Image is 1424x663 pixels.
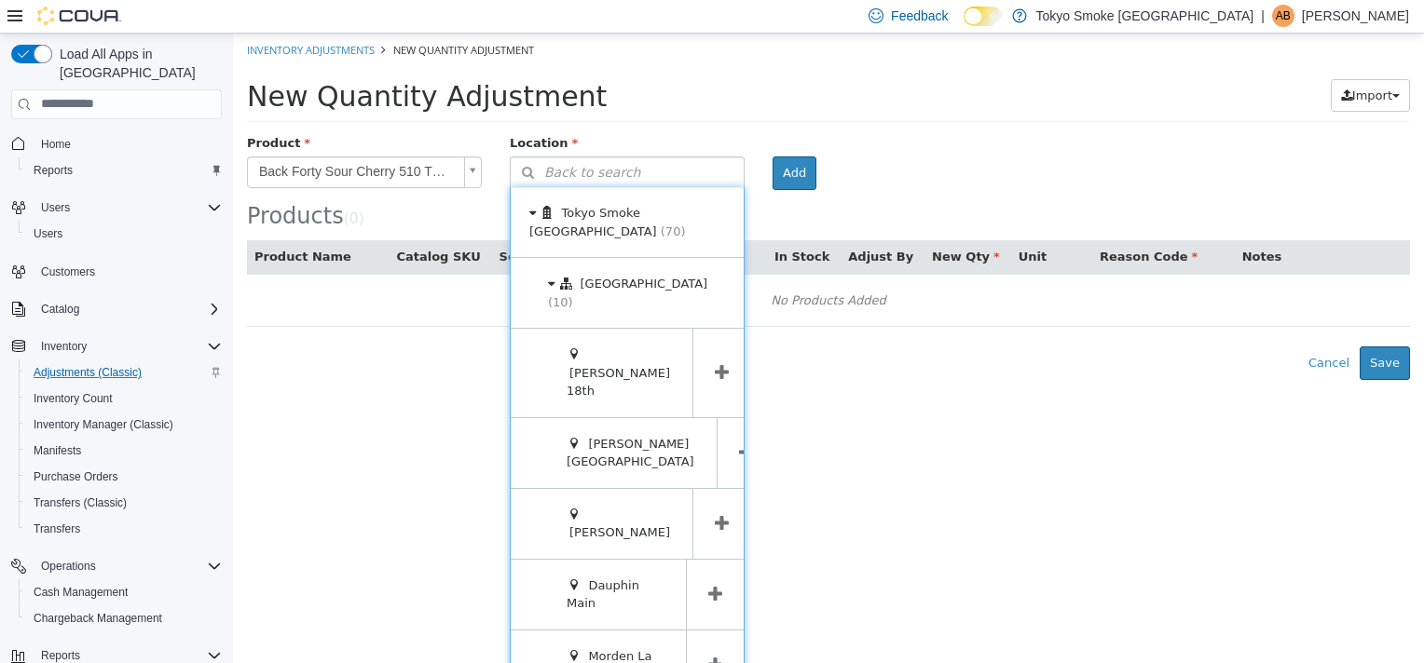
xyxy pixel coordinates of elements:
button: Users [4,195,229,221]
span: Manifests [34,443,81,458]
span: Purchase Orders [26,466,222,488]
span: Reports [26,159,222,182]
span: AB [1276,5,1291,27]
span: [PERSON_NAME] [336,492,437,506]
span: Back Forty Sour Cherry 510 Thread Cartridge 0.95g [15,124,224,154]
span: Products [14,169,111,196]
p: | [1261,5,1265,27]
a: Inventory Adjustments [14,9,142,23]
span: Adjustments (Classic) [26,361,222,384]
div: Allison Beauchamp [1272,5,1294,27]
button: Transfers [19,516,229,542]
button: Users [34,196,77,219]
span: Dark Mode [964,26,965,27]
button: Customers [4,258,229,285]
span: Dauphin Main [334,545,406,577]
span: Operations [41,559,96,574]
button: Home [4,130,229,157]
span: Users [34,226,62,241]
button: Transfers (Classic) [19,490,229,516]
span: Operations [34,555,222,577]
span: Purchase Orders [34,469,118,484]
a: Adjustments (Classic) [26,361,149,384]
span: Home [34,132,222,156]
span: Tokyo Smoke [GEOGRAPHIC_DATA] [296,172,424,205]
a: Transfers [26,518,88,540]
a: Inventory Manager (Classic) [26,413,181,436]
a: Users [26,223,70,245]
span: New Qty [699,216,767,230]
button: Inventory [4,333,229,359]
a: Purchase Orders [26,466,126,488]
a: Chargeback Management [26,607,170,629]
button: Save [1127,313,1177,346]
span: [GEOGRAPHIC_DATA] [348,243,475,257]
span: Adjustments (Classic) [34,365,142,380]
button: Cancel [1065,313,1127,346]
span: Inventory [41,339,87,354]
span: [PERSON_NAME] 18th [334,332,437,365]
span: Reason Code [867,216,965,230]
span: Transfers (Classic) [26,492,222,514]
span: Morden La Verendrye [334,616,419,648]
button: Manifests [19,438,229,464]
button: In Stock [541,214,600,233]
input: Dark Mode [964,7,1003,26]
span: Chargeback Management [26,607,222,629]
button: Catalog [34,298,87,320]
button: Chargeback Management [19,605,229,631]
span: Manifests [26,440,222,462]
button: Purchase Orders [19,464,229,490]
span: Inventory Count [26,387,222,410]
span: [PERSON_NAME][GEOGRAPHIC_DATA] [334,403,461,436]
span: Location [277,102,345,116]
button: Import [1098,46,1177,79]
a: Back Forty Sour Cherry 510 Thread Cartridge 0.95g [14,123,249,155]
button: Unit [786,214,817,233]
a: Cash Management [26,581,135,603]
span: New Quantity Adjustment [160,9,301,23]
span: Cash Management [34,585,128,600]
span: Reports [41,648,80,663]
span: Inventory Manager (Classic) [34,417,173,432]
span: Transfers [26,518,222,540]
span: (10) [315,262,340,276]
span: Catalog [34,298,222,320]
button: Cash Management [19,579,229,605]
span: Feedback [891,7,948,25]
div: No Products Added [26,253,1165,281]
span: Cash Management [26,581,222,603]
span: Transfers [34,521,80,536]
span: Customers [34,260,222,283]
button: Notes [1009,214,1052,233]
span: (70) [428,191,453,205]
button: Operations [4,553,229,579]
span: Users [34,196,222,219]
button: Adjustments (Classic) [19,359,229,386]
span: Customers [41,264,95,279]
button: Catalog SKU [163,214,251,233]
span: Inventory Manager (Classic) [26,413,222,436]
button: Inventory [34,335,94,358]
span: Home [41,137,71,152]
button: Operations [34,555,103,577]
span: New Quantity Adjustment [14,47,374,79]
span: Users [26,223,222,245]
button: Inventory Count [19,386,229,412]
a: Reports [26,159,80,182]
a: Inventory Count [26,387,120,410]
button: Serial / Package Number [267,214,438,233]
span: Import [1119,55,1159,69]
span: Inventory [34,335,222,358]
a: Transfers (Classic) [26,492,134,514]
small: ( ) [111,177,131,194]
button: Inventory Manager (Classic) [19,412,229,438]
p: Tokyo Smoke [GEOGRAPHIC_DATA] [1036,5,1254,27]
button: Catalog [4,296,229,322]
span: Inventory Count [34,391,113,406]
button: Reports [19,157,229,183]
button: Users [19,221,229,247]
button: Adjust By [615,214,684,233]
img: Cova [37,7,121,25]
span: Transfers (Classic) [34,495,127,510]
